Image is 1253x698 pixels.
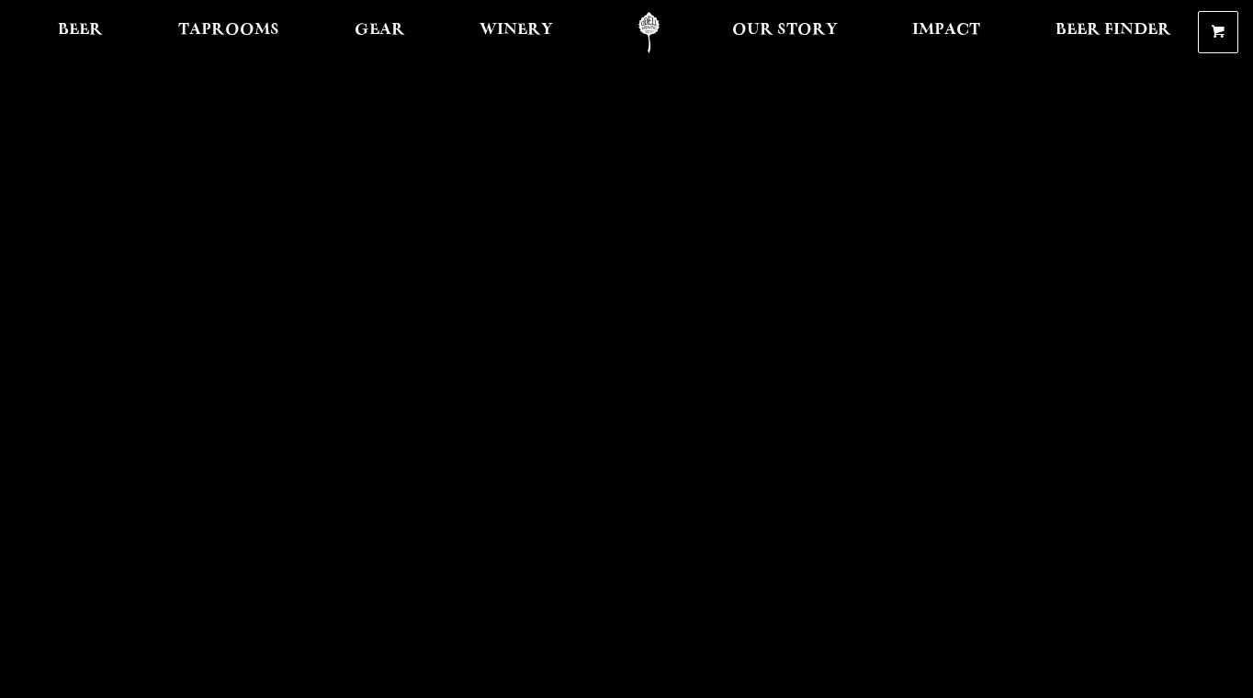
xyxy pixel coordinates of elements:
span: Beer Finder [1055,23,1171,38]
a: Beer Finder [1044,12,1183,53]
span: Taprooms [178,23,279,38]
a: Beer [46,12,115,53]
a: Our Story [720,12,850,53]
a: Taprooms [166,12,291,53]
span: Winery [480,23,553,38]
span: Our Story [732,23,838,38]
span: Gear [355,23,405,38]
span: Beer [58,23,103,38]
span: Impact [912,23,980,38]
a: Winery [468,12,565,53]
a: Odell Home [615,12,683,53]
a: Gear [343,12,417,53]
a: Impact [900,12,992,53]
